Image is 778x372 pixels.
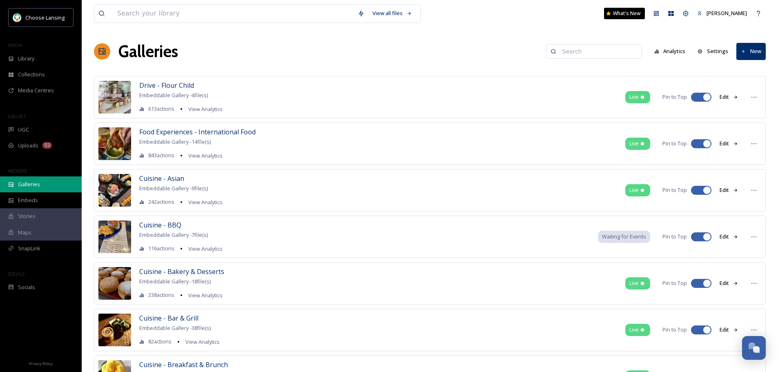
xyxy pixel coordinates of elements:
[98,221,131,253] img: d1799639-65f9-46e8-b2fc-524b573a2a98.jpg
[8,113,26,119] span: COLLECT
[18,196,38,204] span: Embeds
[148,291,174,299] span: 238 actions
[18,126,29,134] span: UGC
[18,142,38,149] span: Uploads
[188,292,223,299] span: View Analytics
[29,361,53,366] span: Privacy Policy
[184,197,223,207] a: View Analytics
[18,71,45,78] span: Collections
[188,245,223,252] span: View Analytics
[558,43,638,60] input: Search
[650,43,694,59] a: Analytics
[8,42,22,48] span: MEDIA
[716,89,742,105] button: Edit
[662,93,687,101] span: Pin to Top
[148,105,174,113] span: 613 actions
[693,5,751,21] a: [PERSON_NAME]
[139,267,224,276] span: Cuisine - Bakery & Desserts
[139,174,184,183] span: Cuisine - Asian
[118,39,178,64] a: Galleries
[184,244,223,254] a: View Analytics
[29,358,53,368] a: Privacy Policy
[8,271,25,277] span: SOCIALS
[148,151,174,159] span: 843 actions
[139,138,211,145] span: Embeddable Gallery - 14 file(s)
[25,14,65,21] span: Choose Lansing
[98,314,131,346] img: 5c04e403-5e39-458e-88c6-eb4e06f7bc52.jpg
[602,233,646,241] span: Waiting for Events
[629,279,639,287] span: Live
[98,267,131,300] img: 93ed070b-00fa-463a-a3f5-a08e5ee959b7.jpg
[662,140,687,147] span: Pin to Top
[181,337,220,347] a: View Analytics
[139,185,208,192] span: Embeddable Gallery - 9 file(s)
[629,93,639,101] span: Live
[742,336,766,360] button: Open Chat
[13,13,21,22] img: logo.jpeg
[368,5,416,21] a: View all files
[662,186,687,194] span: Pin to Top
[18,245,40,252] span: SnapLink
[662,233,687,241] span: Pin to Top
[18,180,40,188] span: Galleries
[139,314,198,323] span: Cuisine - Bar & Grill
[650,43,690,59] button: Analytics
[148,198,174,206] span: 242 actions
[139,127,256,136] span: Food Experiences - International Food
[604,8,645,19] a: What's New
[18,55,34,62] span: Library
[662,326,687,334] span: Pin to Top
[148,245,174,252] span: 116 actions
[139,231,208,238] span: Embeddable Gallery - 7 file(s)
[8,168,27,174] span: WIDGETS
[98,174,131,207] img: 64309746-7e62-485d-a096-eeecd8486ddc.jpg
[185,338,220,345] span: View Analytics
[184,104,223,114] a: View Analytics
[139,324,211,332] span: Embeddable Gallery - 38 file(s)
[188,105,223,113] span: View Analytics
[629,186,639,194] span: Live
[188,152,223,159] span: View Analytics
[139,91,208,99] span: Embeddable Gallery - 4 file(s)
[716,322,742,338] button: Edit
[188,198,223,206] span: View Analytics
[113,4,354,22] input: Search your library
[716,229,742,245] button: Edit
[139,278,211,285] span: Embeddable Gallery - 18 file(s)
[693,43,732,59] button: Settings
[693,43,736,59] a: Settings
[18,283,35,291] span: Socials
[18,212,36,220] span: Stories
[629,140,639,147] span: Live
[139,221,181,229] span: Cuisine - BBQ
[716,136,742,151] button: Edit
[716,182,742,198] button: Edit
[707,9,747,17] span: [PERSON_NAME]
[716,275,742,291] button: Edit
[662,279,687,287] span: Pin to Top
[629,326,639,334] span: Live
[139,81,194,90] span: Drive - Flour Child
[18,229,31,236] span: Maps
[184,151,223,160] a: View Analytics
[18,87,54,94] span: Media Centres
[148,338,172,345] span: 82 actions
[42,142,52,149] div: 52
[736,43,766,60] button: New
[139,360,228,369] span: Cuisine - Breakfast & Brunch
[184,290,223,300] a: View Analytics
[98,127,131,160] img: cecbb798-a18b-4d0c-9a8f-474797b97dd4.jpg
[98,81,131,114] img: a67a5d78-8d6e-4623-aafa-37796b7563c3.jpg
